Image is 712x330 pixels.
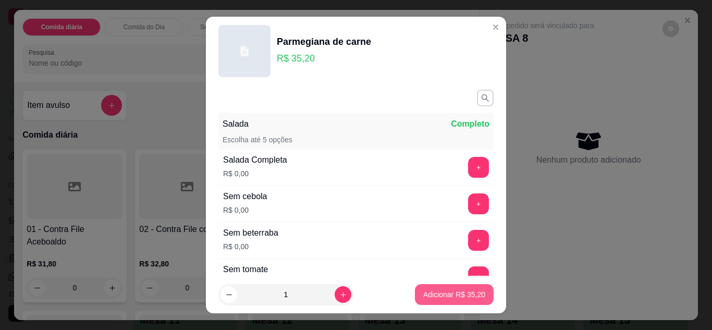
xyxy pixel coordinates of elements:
[335,286,351,303] button: increase-product-quantity
[223,168,287,179] p: R$ 0,00
[468,230,489,251] button: add
[451,118,489,130] p: Completo
[487,19,504,35] button: Close
[223,241,278,252] p: R$ 0,00
[468,266,489,287] button: add
[277,51,371,66] p: R$ 35,20
[277,34,371,49] div: Parmegiana de carne
[223,154,287,166] div: Salada Completa
[423,289,485,300] p: Adicionar R$ 35,20
[468,193,489,214] button: add
[223,227,278,239] div: Sem beterraba
[223,190,267,203] div: Sem cebola
[223,135,292,145] p: Escolha até 5 opções
[223,118,249,130] p: Salada
[220,286,237,303] button: decrease-product-quantity
[223,205,267,215] p: R$ 0,00
[223,263,268,276] div: Sem tomate
[415,284,494,305] button: Adicionar R$ 35,20
[468,157,489,178] button: add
